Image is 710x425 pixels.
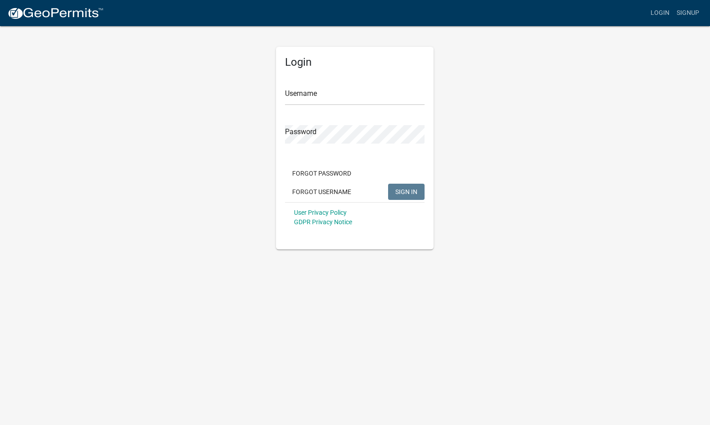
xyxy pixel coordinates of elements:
[285,165,358,181] button: Forgot Password
[673,5,703,22] a: Signup
[285,56,425,69] h5: Login
[285,184,358,200] button: Forgot Username
[395,188,417,195] span: SIGN IN
[388,184,425,200] button: SIGN IN
[647,5,673,22] a: Login
[294,218,352,226] a: GDPR Privacy Notice
[294,209,347,216] a: User Privacy Policy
